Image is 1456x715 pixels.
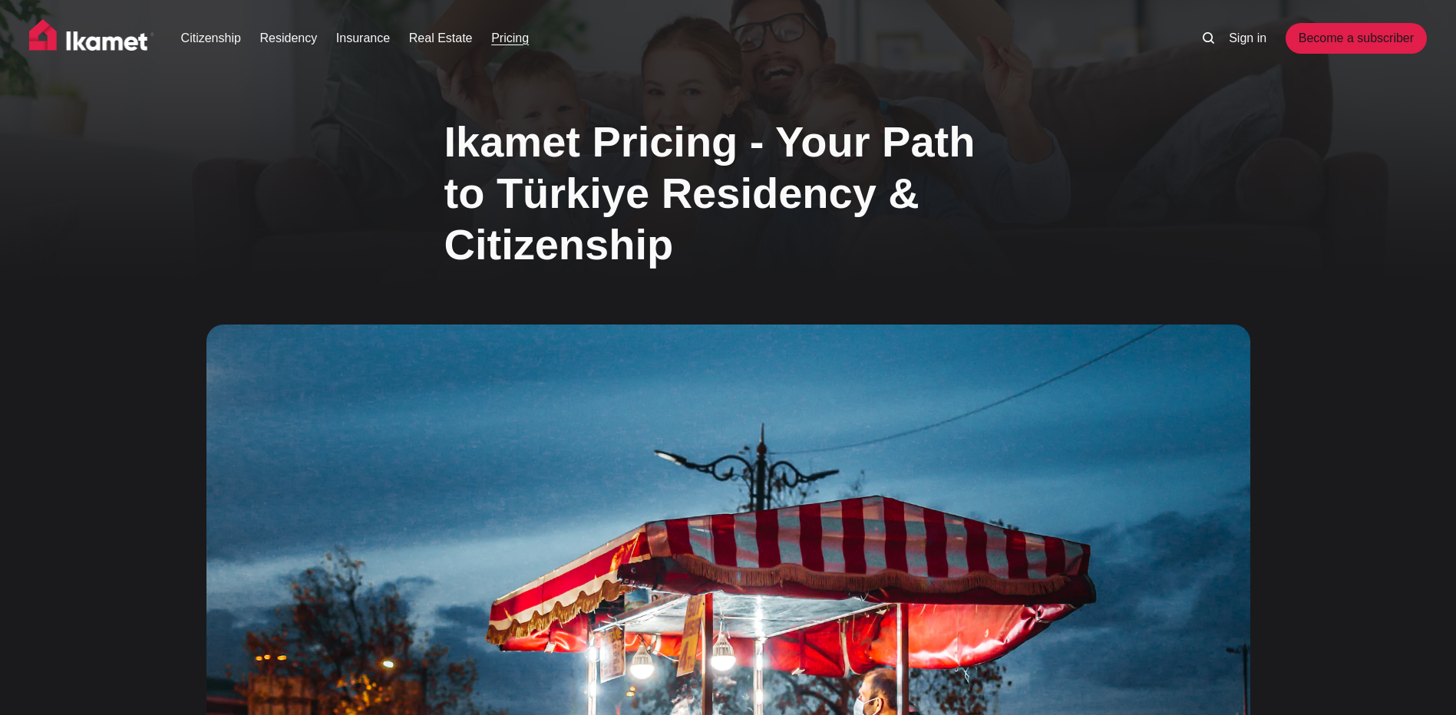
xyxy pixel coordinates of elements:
a: Real Estate [409,29,473,48]
a: Become a subscriber [1286,23,1427,54]
a: Sign in [1229,29,1266,48]
a: Citizenship [181,29,241,48]
h1: Ikamet Pricing - Your Path to Türkiye Residency & Citizenship [444,116,1012,271]
a: Pricing [491,29,529,48]
a: Residency [260,29,318,48]
img: Ikamet home [29,19,155,58]
a: Insurance [336,29,390,48]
